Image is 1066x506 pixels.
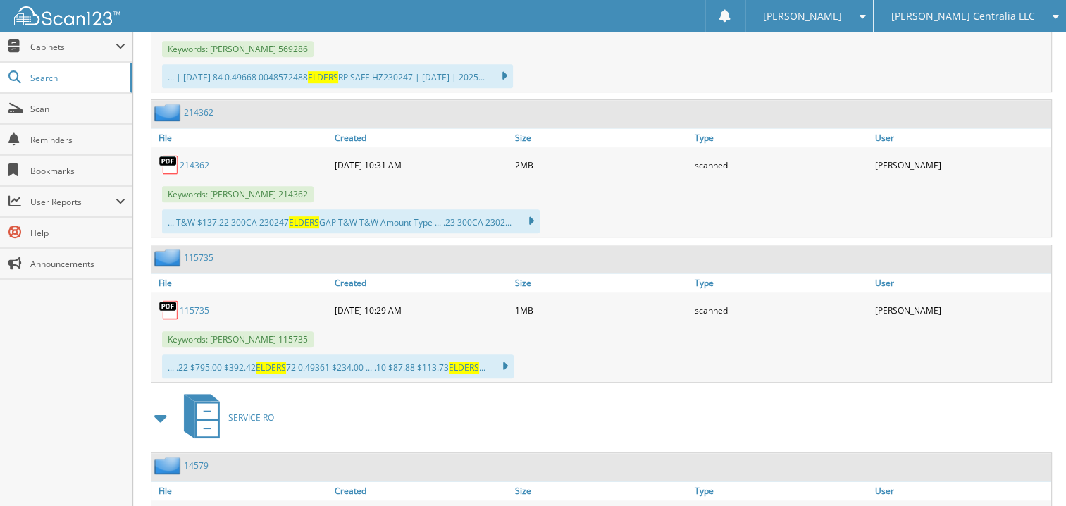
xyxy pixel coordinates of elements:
a: File [151,128,331,147]
span: ELDERS [256,362,286,374]
div: scanned [691,296,871,324]
div: [DATE] 10:29 AM [331,296,511,324]
a: 214362 [180,159,209,171]
img: folder2.png [154,457,184,474]
a: Size [512,128,691,147]
span: Keywords: [PERSON_NAME] 569286 [162,41,314,57]
span: SERVICE RO [228,412,274,424]
span: ELDERS [289,216,319,228]
img: scan123-logo-white.svg [14,6,120,25]
span: Reminders [30,134,125,146]
span: [PERSON_NAME] Centralia LLC [891,12,1035,20]
a: File [151,273,331,292]
span: Keywords: [PERSON_NAME] 115735 [162,331,314,347]
span: Announcements [30,258,125,270]
span: [PERSON_NAME] [763,12,842,20]
a: User [872,273,1051,292]
img: PDF.png [159,154,180,175]
a: 115735 [184,252,213,264]
div: 1MB [512,296,691,324]
div: ... .22 $795.00 $392.42 72 0.49361 $234.00 ... .10 $87.88 $113.73 ... [162,354,514,378]
div: [PERSON_NAME] [872,151,1051,179]
div: ... | [DATE] 84 0.49668 0048572488 RP SAFE HZ230247 | [DATE] | 2025... [162,64,513,88]
a: Size [512,481,691,500]
span: Search [30,72,123,84]
span: Keywords: [PERSON_NAME] 214362 [162,186,314,202]
div: ... T&W $137.22 300CA 230247 GAP T&W T&W Amount Type ... .23 300CA 2302... [162,209,540,233]
span: Scan [30,103,125,115]
a: 14579 [184,459,209,471]
a: Created [331,481,511,500]
span: User Reports [30,196,116,208]
a: File [151,481,331,500]
span: Cabinets [30,41,116,53]
a: SERVICE RO [175,390,274,445]
a: 115735 [180,304,209,316]
a: Created [331,273,511,292]
div: 2MB [512,151,691,179]
a: 214362 [184,106,213,118]
div: [DATE] 10:31 AM [331,151,511,179]
div: [PERSON_NAME] [872,296,1051,324]
div: scanned [691,151,871,179]
a: Type [691,273,871,292]
span: ELDERS [449,362,479,374]
a: Created [331,128,511,147]
a: Type [691,128,871,147]
a: Type [691,481,871,500]
a: User [872,128,1051,147]
a: Size [512,273,691,292]
img: folder2.png [154,104,184,121]
span: Help [30,227,125,239]
span: ELDERS [308,71,338,83]
img: folder2.png [154,249,184,266]
a: User [872,481,1051,500]
span: Bookmarks [30,165,125,177]
img: PDF.png [159,300,180,321]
